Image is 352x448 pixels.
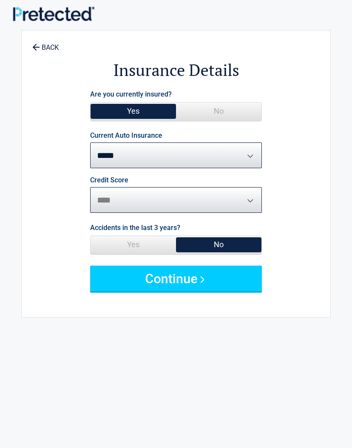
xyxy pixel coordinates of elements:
[176,236,261,253] span: No
[90,177,128,184] label: Credit Score
[91,236,176,253] span: Yes
[176,103,261,120] span: No
[90,266,262,291] button: Continue
[30,36,61,51] a: BACK
[90,222,180,233] label: Accidents in the last 3 years?
[90,88,172,100] label: Are you currently insured?
[90,132,162,139] label: Current Auto Insurance
[26,59,326,81] h2: Insurance Details
[91,103,176,120] span: Yes
[13,6,94,21] img: Main Logo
